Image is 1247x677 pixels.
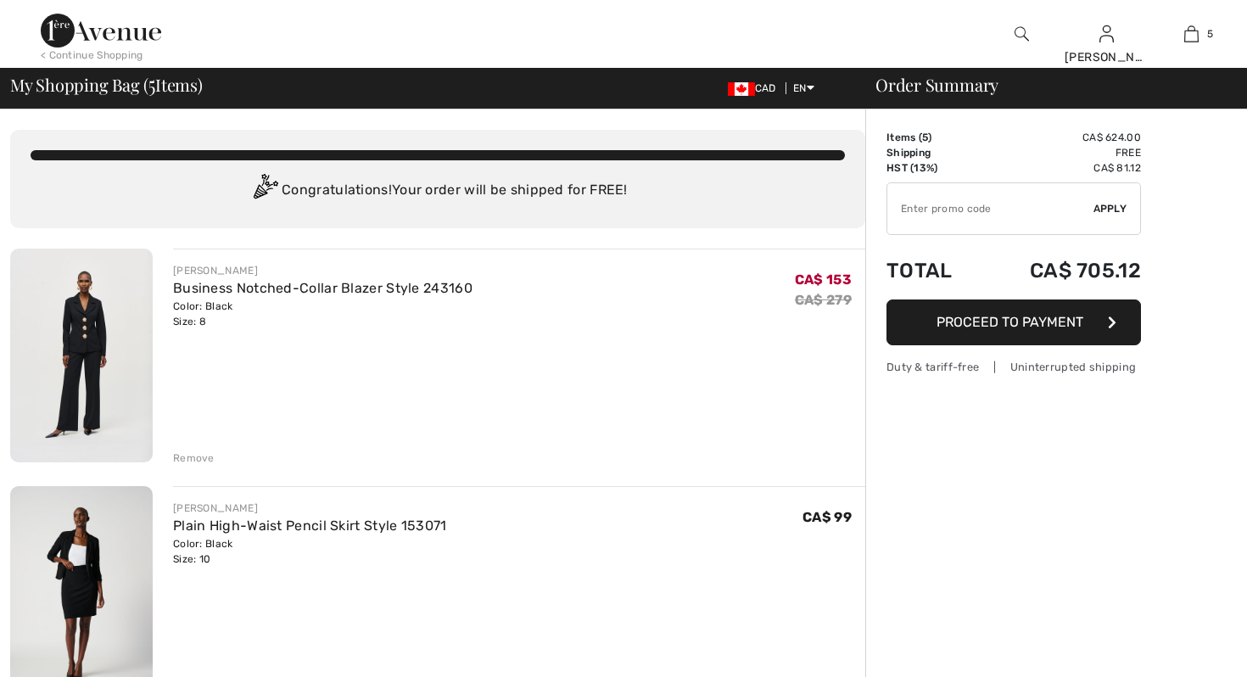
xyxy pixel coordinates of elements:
[41,48,143,63] div: < Continue Shopping
[173,518,447,534] a: Plain High-Waist Pencil Skirt Style 153071
[886,242,981,299] td: Total
[10,76,203,93] span: My Shopping Bag ( Items)
[1149,24,1233,44] a: 5
[795,271,852,288] span: CA$ 153
[886,160,981,176] td: HST (13%)
[937,314,1083,330] span: Proceed to Payment
[981,130,1141,145] td: CA$ 624.00
[795,292,852,308] s: CA$ 279
[981,160,1141,176] td: CA$ 81.12
[173,536,447,567] div: Color: Black Size: 10
[886,359,1141,375] div: Duty & tariff-free | Uninterrupted shipping
[1015,24,1029,44] img: search the website
[922,131,928,143] span: 5
[886,145,981,160] td: Shipping
[855,76,1237,93] div: Order Summary
[173,450,215,466] div: Remove
[1093,201,1127,216] span: Apply
[173,501,447,516] div: [PERSON_NAME]
[173,263,473,278] div: [PERSON_NAME]
[887,183,1093,234] input: Promo code
[981,145,1141,160] td: Free
[793,82,814,94] span: EN
[248,174,282,208] img: Congratulation2.svg
[1099,24,1114,44] img: My Info
[173,299,473,329] div: Color: Black Size: 8
[1099,25,1114,42] a: Sign In
[41,14,161,48] img: 1ère Avenue
[148,72,155,94] span: 5
[1184,24,1199,44] img: My Bag
[886,130,981,145] td: Items ( )
[173,280,473,296] a: Business Notched-Collar Blazer Style 243160
[802,509,852,525] span: CA$ 99
[10,249,153,462] img: Business Notched-Collar Blazer Style 243160
[728,82,783,94] span: CAD
[728,82,755,96] img: Canadian Dollar
[31,174,845,208] div: Congratulations! Your order will be shipped for FREE!
[981,242,1141,299] td: CA$ 705.12
[886,299,1141,345] button: Proceed to Payment
[1065,48,1148,66] div: [PERSON_NAME]
[1207,26,1213,42] span: 5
